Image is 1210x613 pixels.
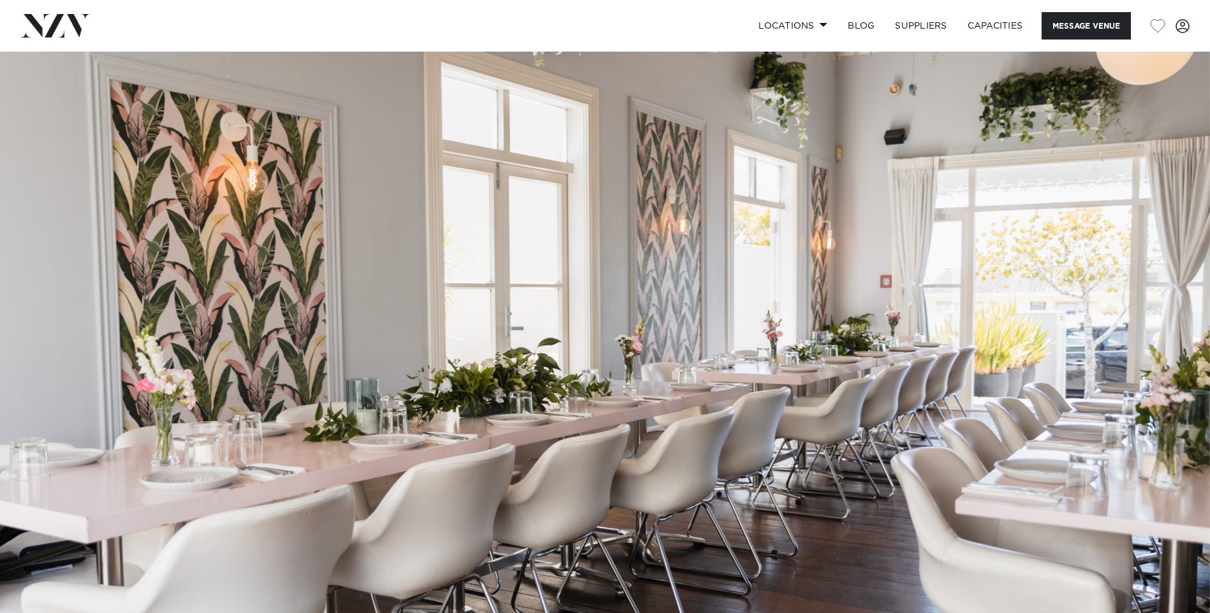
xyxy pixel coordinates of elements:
[1042,12,1131,40] button: Message Venue
[837,12,885,40] a: BLOG
[957,12,1033,40] a: Capacities
[748,12,837,40] a: Locations
[20,14,90,37] img: nzv-logo.png
[885,12,957,40] a: SUPPLIERS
